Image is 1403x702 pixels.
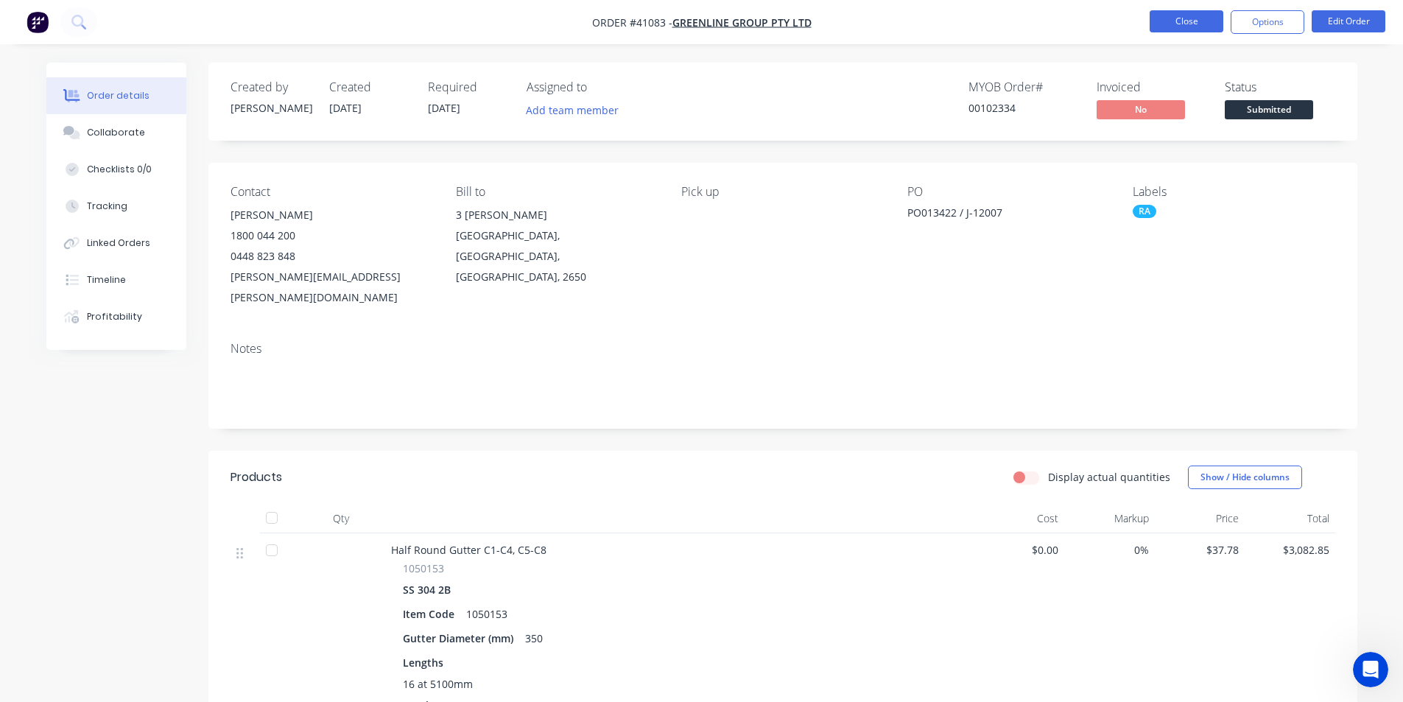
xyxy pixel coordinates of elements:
[907,185,1109,199] div: PO
[1188,466,1302,489] button: Show / Hide columns
[968,100,1079,116] div: 00102334
[87,163,152,176] div: Checklists 0/0
[1231,10,1304,34] button: Options
[907,205,1091,225] div: PO013422 / J-12007
[519,628,549,649] div: 350
[1155,504,1245,533] div: Price
[403,655,443,670] span: Lengths
[518,100,626,120] button: Add team member
[527,100,627,120] button: Add team member
[456,205,658,287] div: 3 [PERSON_NAME][GEOGRAPHIC_DATA], [GEOGRAPHIC_DATA], [GEOGRAPHIC_DATA], 2650
[1251,542,1329,558] span: $3,082.85
[1133,205,1156,218] div: RA
[460,603,513,625] div: 1050153
[231,267,432,308] div: [PERSON_NAME][EMAIL_ADDRESS][PERSON_NAME][DOMAIN_NAME]
[403,676,473,692] span: 16 at 5100mm
[87,236,150,250] div: Linked Orders
[681,185,883,199] div: Pick up
[231,80,312,94] div: Created by
[1312,10,1385,32] button: Edit Order
[592,15,672,29] span: Order #41083 -
[1048,469,1170,485] label: Display actual quantities
[1064,504,1155,533] div: Markup
[1245,504,1335,533] div: Total
[87,310,142,323] div: Profitability
[1133,185,1335,199] div: Labels
[231,468,282,486] div: Products
[980,542,1059,558] span: $0.00
[87,200,127,213] div: Tracking
[1225,100,1313,122] button: Submitted
[46,77,186,114] button: Order details
[46,262,186,298] button: Timeline
[1225,80,1335,94] div: Status
[231,185,432,199] div: Contact
[1097,80,1207,94] div: Invoiced
[974,504,1065,533] div: Cost
[1150,10,1223,32] button: Close
[46,151,186,188] button: Checklists 0/0
[968,80,1079,94] div: MYOB Order #
[231,225,432,246] div: 1800 044 200
[1070,542,1149,558] span: 0%
[46,298,186,335] button: Profitability
[231,205,432,308] div: [PERSON_NAME]1800 044 2000448 823 848[PERSON_NAME][EMAIL_ADDRESS][PERSON_NAME][DOMAIN_NAME]
[329,80,410,94] div: Created
[231,205,432,225] div: [PERSON_NAME]
[1225,100,1313,119] span: Submitted
[403,603,460,625] div: Item Code
[403,628,519,649] div: Gutter Diameter (mm)
[231,100,312,116] div: [PERSON_NAME]
[527,80,674,94] div: Assigned to
[46,114,186,151] button: Collaborate
[428,101,460,115] span: [DATE]
[456,205,658,225] div: 3 [PERSON_NAME]
[391,543,546,557] span: Half Round Gutter C1-C4, C5-C8
[27,11,49,33] img: Factory
[46,188,186,225] button: Tracking
[46,225,186,262] button: Linked Orders
[403,561,444,576] span: 1050153
[87,273,126,287] div: Timeline
[297,504,385,533] div: Qty
[1161,542,1240,558] span: $37.78
[428,80,509,94] div: Required
[456,225,658,287] div: [GEOGRAPHIC_DATA], [GEOGRAPHIC_DATA], [GEOGRAPHIC_DATA], 2650
[672,15,812,29] a: GREENLINE GROUP PTY LTD
[1353,652,1388,687] iframe: Intercom live chat
[456,185,658,199] div: Bill to
[87,89,150,102] div: Order details
[403,579,457,600] div: SS 304 2B
[231,342,1335,356] div: Notes
[231,246,432,267] div: 0448 823 848
[329,101,362,115] span: [DATE]
[87,126,145,139] div: Collaborate
[1097,100,1185,119] span: No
